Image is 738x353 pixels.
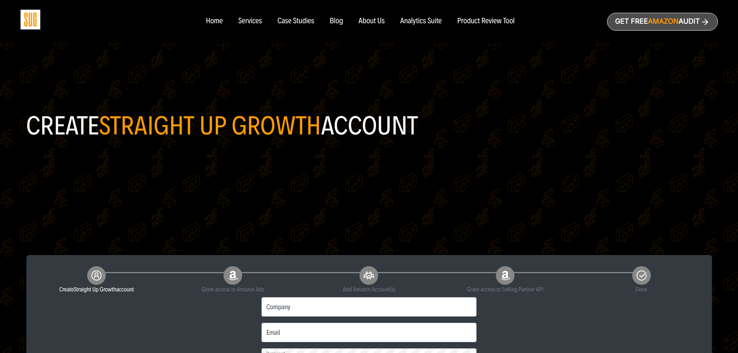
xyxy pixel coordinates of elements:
a: About Us [359,17,385,26]
a: Product Review Tool [457,17,514,26]
span: Straight Up Growth [99,110,321,141]
input: Company [261,297,477,317]
span: Amazon [648,17,678,26]
a: Blog [330,17,343,26]
small: Add Amazon Account(s) [307,285,432,294]
input: Email [261,323,477,342]
h1: Create account [26,114,712,138]
small: Create account [34,285,159,294]
a: Services [238,17,262,26]
a: Get freeAmazonAudit [607,13,718,31]
a: Analytics Suite [400,17,442,26]
small: Grant access to Amazon Ads [170,285,295,294]
small: Done [579,285,704,294]
span: Straight Up Growth [74,286,116,293]
img: Sug [21,10,40,29]
a: Case Studies [277,17,314,26]
small: Grant access to Selling Partner API [443,285,568,294]
a: Home [206,17,222,26]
